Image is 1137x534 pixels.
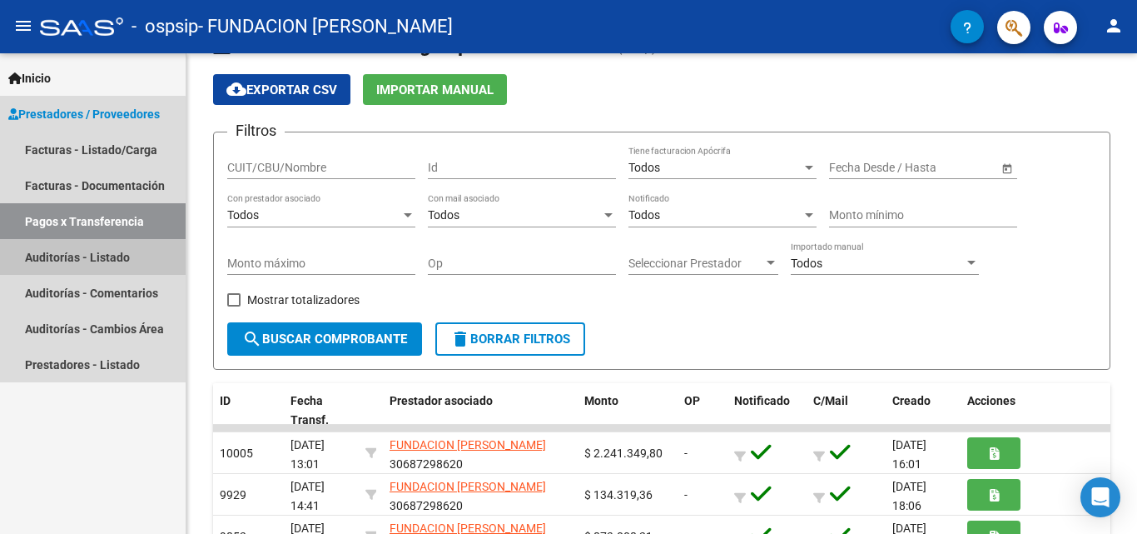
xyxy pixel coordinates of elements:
[829,161,890,175] input: Fecha inicio
[220,447,253,460] span: 10005
[807,383,886,438] datatable-header-cell: C/Mail
[791,257,822,270] span: Todos
[1104,16,1124,36] mat-icon: person
[227,119,285,142] h3: Filtros
[428,208,459,222] span: Todos
[578,383,678,438] datatable-header-cell: Monto
[734,394,790,407] span: Notificado
[684,394,700,407] span: OP
[961,383,1110,438] datatable-header-cell: Acciones
[220,394,231,407] span: ID
[242,332,407,347] span: Buscar Comprobante
[8,69,51,87] span: Inicio
[213,383,284,438] datatable-header-cell: ID
[628,257,763,271] span: Seleccionar Prestador
[290,438,325,471] span: [DATE] 13:01
[390,394,493,407] span: Prestador asociado
[628,161,660,174] span: Todos
[227,208,259,222] span: Todos
[227,322,422,356] button: Buscar Comprobante
[242,329,262,349] mat-icon: search
[290,394,329,427] span: Fecha Transf.
[584,394,618,407] span: Monto
[220,488,246,502] span: 9929
[450,332,570,347] span: Borrar Filtros
[390,438,546,471] span: 30687298620
[132,8,198,45] span: - ospsip
[684,488,688,502] span: -
[584,488,653,502] span: $ 134.319,36
[390,480,546,493] span: FUNDACION [PERSON_NAME]
[198,8,453,45] span: - FUNDACION [PERSON_NAME]
[390,480,546,512] span: 30687298620
[892,394,931,407] span: Creado
[226,82,337,97] span: Exportar CSV
[376,82,494,97] span: Importar Manual
[813,394,848,407] span: C/Mail
[684,447,688,460] span: -
[226,79,246,99] mat-icon: cloud_download
[13,16,33,36] mat-icon: menu
[363,74,507,105] button: Importar Manual
[584,447,663,460] span: $ 2.241.349,80
[998,159,1015,177] button: Open calendar
[967,394,1015,407] span: Acciones
[628,208,660,222] span: Todos
[904,161,986,175] input: Fecha fin
[1080,477,1120,517] div: Open Intercom Messenger
[678,383,727,438] datatable-header-cell: OP
[284,383,359,438] datatable-header-cell: Fecha Transf.
[383,383,578,438] datatable-header-cell: Prestador asociado
[213,74,350,105] button: Exportar CSV
[727,383,807,438] datatable-header-cell: Notificado
[8,105,160,123] span: Prestadores / Proveedores
[450,329,470,349] mat-icon: delete
[892,480,926,512] span: [DATE] 18:06
[290,480,325,512] span: [DATE] 14:41
[247,290,360,310] span: Mostrar totalizadores
[892,438,926,471] span: [DATE] 16:01
[435,322,585,356] button: Borrar Filtros
[886,383,961,438] datatable-header-cell: Creado
[390,438,546,452] span: FUNDACION [PERSON_NAME]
